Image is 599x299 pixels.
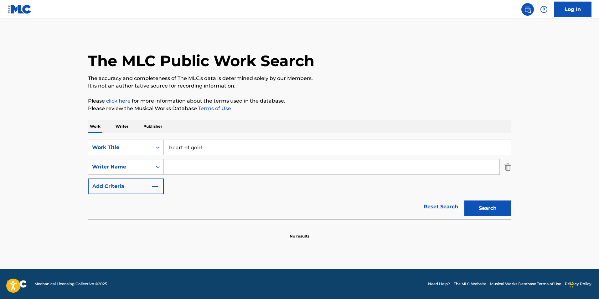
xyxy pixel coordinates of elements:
div: Writer Name [92,163,148,171]
iframe: Chat Widget [568,269,599,299]
img: MLC Logo [8,5,32,14]
p: Writer [114,120,130,133]
a: Privacy Policy [565,281,591,287]
div: Drag [570,275,573,294]
img: search [524,6,531,13]
img: logo [8,280,27,288]
a: Log In [554,2,591,17]
span: Mechanical Licensing Collective © 2025 [34,281,107,287]
a: click here [106,98,131,104]
p: It is not an authoritative source for recording information. [88,82,511,90]
p: Please review the Musical Works Database [88,105,511,112]
img: help [540,6,548,13]
img: Delete Criterion [504,159,511,175]
a: The MLC Website [454,281,486,287]
div: Help [538,3,550,16]
p: Publisher [142,120,164,133]
p: Work [88,120,102,133]
a: Public Search [521,3,534,16]
a: Musical Works Database Terms of Use [490,281,561,287]
div: Work Title [92,144,148,151]
img: 9d2ae6d4665cec9f34b9.svg [151,183,159,190]
h1: The MLC Public Work Search [88,51,314,70]
a: Need Help? [428,281,450,287]
p: No results [290,226,309,239]
form: Search Form [88,140,511,219]
a: Reset Search [421,200,461,214]
button: Add Criteria [88,179,164,194]
a: Terms of Use [197,105,231,111]
p: Please for more information about the terms used in the database. [88,97,511,105]
p: The accuracy and completeness of The MLC's data is determined solely by our Members. [88,75,511,82]
button: Search [464,200,511,216]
